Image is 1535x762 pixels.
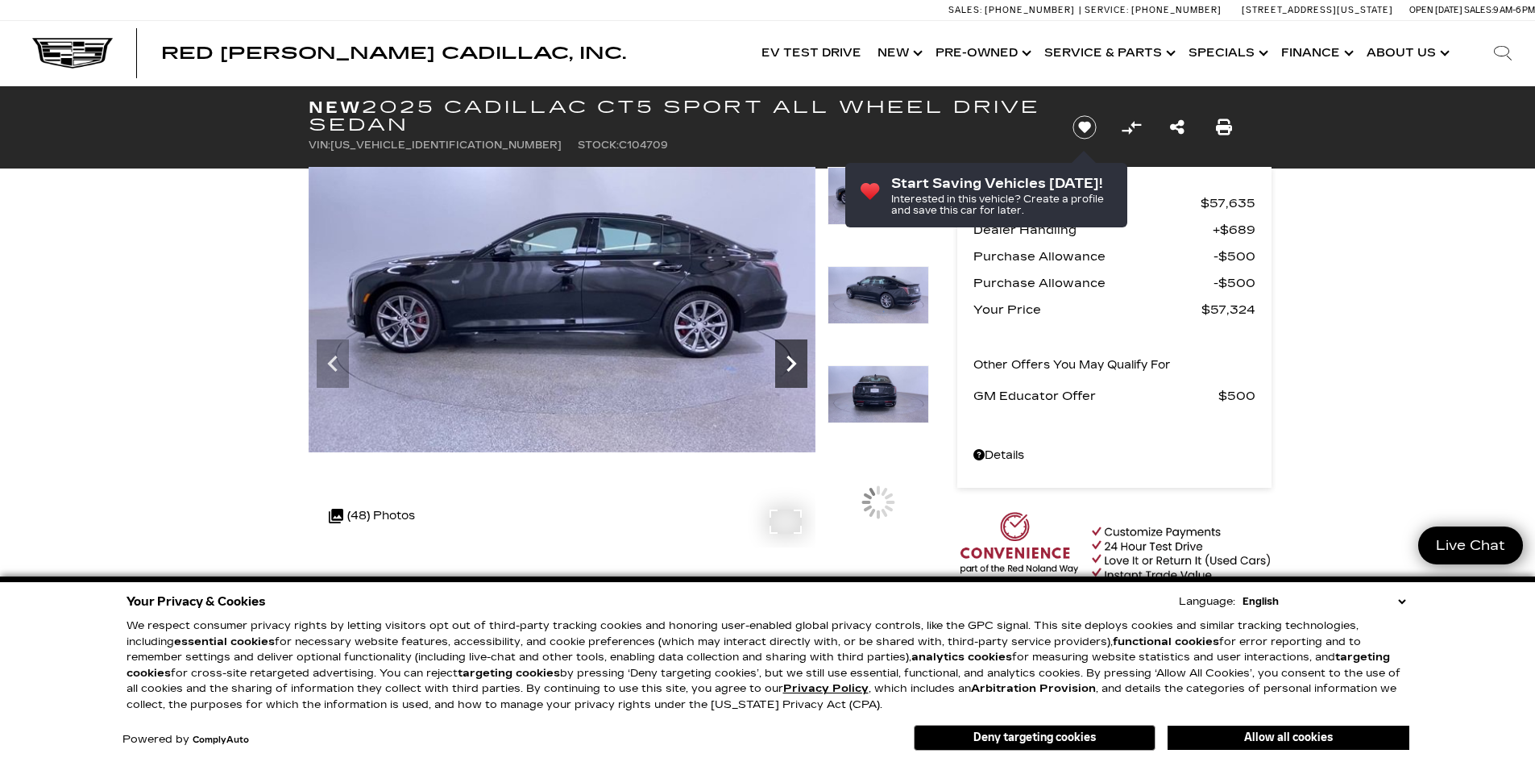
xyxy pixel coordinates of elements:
[973,245,1255,268] a: Purchase Allowance $500
[971,682,1096,695] strong: Arbitration Provision
[1113,635,1219,648] strong: functional cookies
[973,354,1171,377] p: Other Offers You May Qualify For
[32,38,113,69] img: Cadillac Dark Logo with Cadillac White Text
[1201,298,1255,321] span: $57,324
[1493,5,1535,15] span: 9 AM-6 PM
[1119,115,1143,139] button: Compare Vehicle
[1201,192,1255,214] span: $57,635
[309,139,330,151] span: VIN:
[973,385,1218,407] span: GM Educator Offer
[1216,116,1232,139] a: Print this New 2025 Cadillac CT5 Sport All Wheel Drive Sedan
[161,44,626,63] span: Red [PERSON_NAME] Cadillac, Inc.
[973,444,1255,467] a: Details
[973,298,1255,321] a: Your Price $57,324
[122,735,249,745] div: Powered by
[1273,21,1359,85] a: Finance
[458,667,560,680] strong: targeting cookies
[309,98,1046,134] h1: 2025 Cadillac CT5 Sport All Wheel Drive Sedan
[1168,726,1409,750] button: Allow all cookies
[1067,115,1102,140] button: Save vehicle
[973,272,1213,294] span: Purchase Allowance
[1036,21,1180,85] a: Service & Parts
[1170,116,1184,139] a: Share this New 2025 Cadillac CT5 Sport All Wheel Drive Sedan
[309,167,815,452] img: New 2025 Black Raven Cadillac Sport image 5
[1180,21,1273,85] a: Specials
[1213,245,1255,268] span: $500
[973,192,1201,214] span: MSRP
[174,635,275,648] strong: essential cookies
[828,365,929,423] img: New 2025 Black Raven Cadillac Sport image 7
[1085,5,1129,15] span: Service:
[973,219,1213,241] span: Dealer Handling
[973,385,1255,407] a: GM Educator Offer $500
[948,6,1079,15] a: Sales: [PHONE_NUMBER]
[1428,536,1513,555] span: Live Chat
[127,590,266,613] span: Your Privacy & Cookies
[948,5,982,15] span: Sales:
[973,272,1255,294] a: Purchase Allowance $500
[914,725,1155,751] button: Deny targeting cookies
[1179,597,1235,607] div: Language:
[1418,527,1523,564] a: Live Chat
[317,339,349,388] div: Previous
[1359,21,1454,85] a: About Us
[828,167,929,225] img: New 2025 Black Raven Cadillac Sport image 5
[973,245,1213,268] span: Purchase Allowance
[783,682,869,695] a: Privacy Policy
[1238,593,1409,610] select: Language Select
[193,735,249,745] a: ComplyAuto
[309,98,362,117] strong: New
[578,139,619,151] span: Stock:
[927,21,1036,85] a: Pre-Owned
[1464,5,1493,15] span: Sales:
[1213,272,1255,294] span: $500
[161,45,626,61] a: Red [PERSON_NAME] Cadillac, Inc.
[321,497,423,535] div: (48) Photos
[619,139,668,151] span: C104709
[1079,6,1226,15] a: Service: [PHONE_NUMBER]
[1218,385,1255,407] span: $500
[1242,5,1393,15] a: [STREET_ADDRESS][US_STATE]
[828,266,929,324] img: New 2025 Black Raven Cadillac Sport image 6
[1409,5,1462,15] span: Open [DATE]
[869,21,927,85] a: New
[985,5,1075,15] span: [PHONE_NUMBER]
[911,651,1012,664] strong: analytics cookies
[1213,219,1255,241] span: $689
[775,339,807,388] div: Next
[127,651,1390,680] strong: targeting cookies
[973,219,1255,241] a: Dealer Handling $689
[973,298,1201,321] span: Your Price
[1131,5,1222,15] span: [PHONE_NUMBER]
[973,192,1255,214] a: MSRP $57,635
[330,139,562,151] span: [US_VEHICLE_IDENTIFICATION_NUMBER]
[127,618,1409,713] p: We respect consumer privacy rights by letting visitors opt out of third-party tracking cookies an...
[753,21,869,85] a: EV Test Drive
